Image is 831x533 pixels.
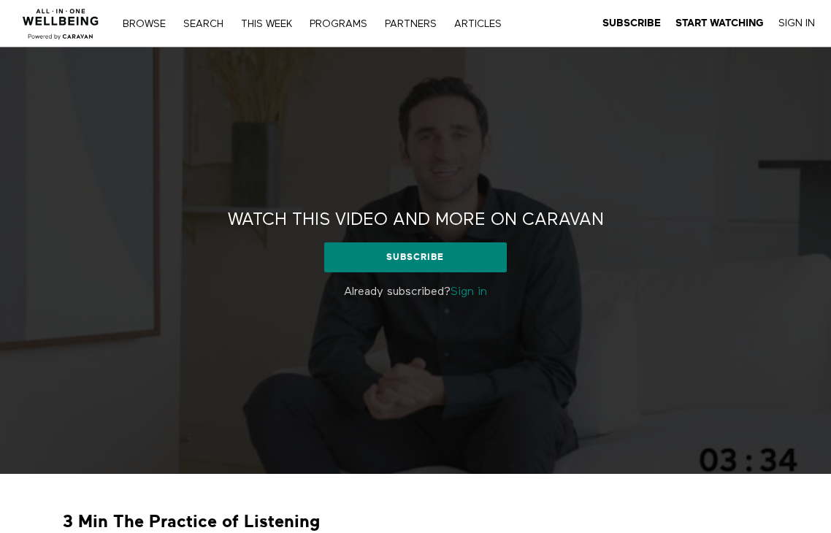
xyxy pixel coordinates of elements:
strong: Subscribe [602,18,661,28]
a: Start Watching [675,17,764,30]
a: Sign In [778,17,815,30]
a: PROGRAMS [302,19,375,29]
a: Browse [115,19,173,29]
strong: Start Watching [675,18,764,28]
a: Search [176,19,231,29]
a: Subscribe [324,242,506,272]
strong: 3 Min The Practice of Listening [63,510,320,533]
h2: Watch this video and more on CARAVAN [228,209,604,231]
a: Sign in [451,286,487,298]
a: PARTNERS [378,19,444,29]
a: ARTICLES [447,19,509,29]
p: Already subscribed? [226,283,605,301]
a: Subscribe [602,17,661,30]
a: THIS WEEK [234,19,299,29]
nav: Primary [115,16,508,31]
